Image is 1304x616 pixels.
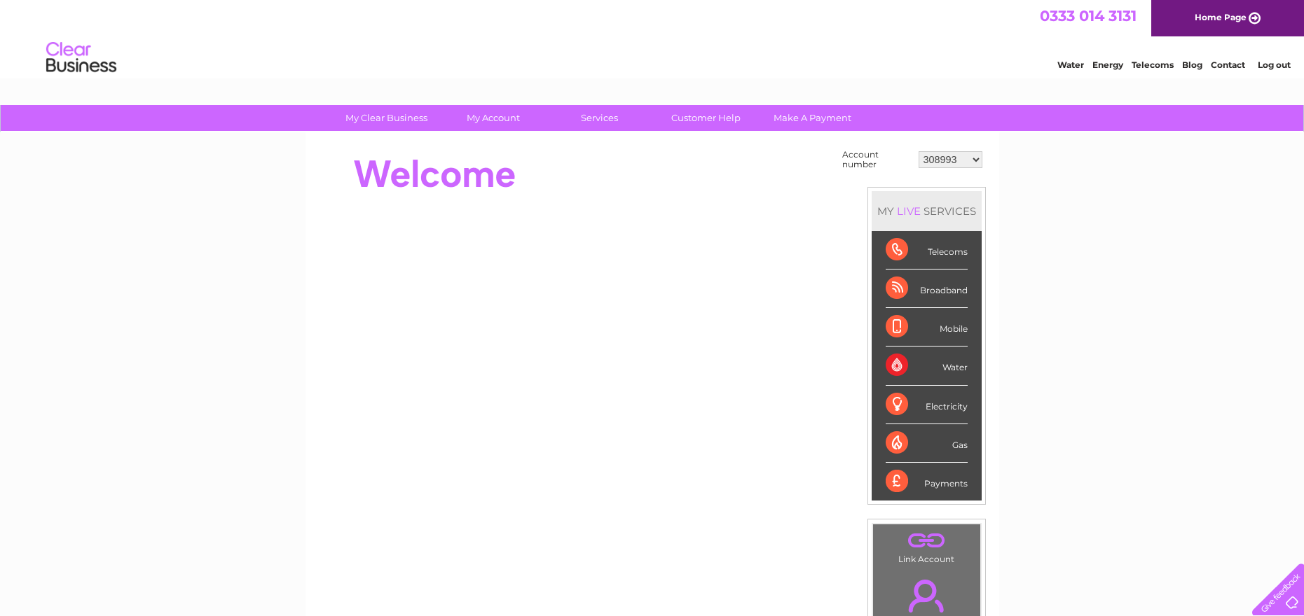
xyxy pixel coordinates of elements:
[839,146,915,173] td: Account number
[1057,59,1084,70] a: Water
[1182,59,1202,70] a: Blog
[894,204,924,218] div: LIVE
[872,524,981,568] td: Link Account
[886,346,968,385] div: Water
[1258,59,1291,70] a: Log out
[877,528,977,552] a: .
[886,386,968,424] div: Electricity
[886,463,968,500] div: Payments
[872,191,982,231] div: MY SERVICES
[542,105,657,131] a: Services
[886,269,968,308] div: Broadband
[886,424,968,463] div: Gas
[886,231,968,269] div: Telecoms
[1040,7,1137,24] a: 0333 014 3131
[886,308,968,346] div: Mobile
[1132,59,1174,70] a: Telecoms
[648,105,764,131] a: Customer Help
[322,8,984,68] div: Clear Business is a trading name of Verastar Limited (registered in [GEOGRAPHIC_DATA] No. 3667643...
[1211,59,1245,70] a: Contact
[755,105,870,131] a: Make A Payment
[329,105,444,131] a: My Clear Business
[435,105,551,131] a: My Account
[46,36,117,79] img: logo.png
[1092,59,1123,70] a: Energy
